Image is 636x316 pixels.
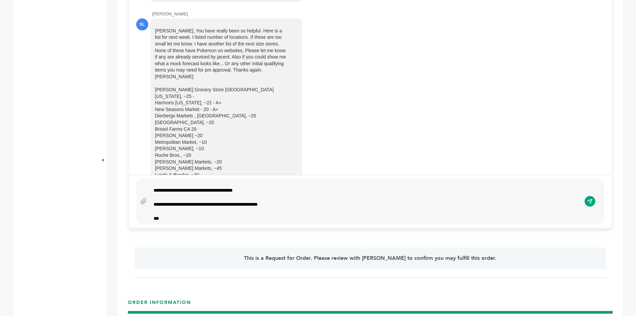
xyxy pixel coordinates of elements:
div: [PERSON_NAME] Markets, ~45 [155,165,288,172]
div: [GEOGRAPHIC_DATA], ~20 [155,119,288,126]
div: [PERSON_NAME] [152,11,604,17]
div: Metropolitan Market, ~10 [155,139,288,146]
div: Harmons [US_STATE], ~22 - A+ [155,100,288,106]
div: Lunds & Byerlys, ~30 [155,172,288,179]
div: Bristol Farms CA 20 [155,126,288,133]
h3: ORDER INFORMATION [128,299,613,311]
div: New Seasons Market - 20 - A+ [155,106,288,113]
div: [PERSON_NAME], ~10 [155,145,288,152]
p: This is a Request for Order. Please review with [PERSON_NAME] to confirm you may fulfill this order. [153,254,587,262]
div: Dierbergs Markets , [GEOGRAPHIC_DATA], ~25 [155,113,288,119]
div: [PERSON_NAME], You have really been so helpful. Here is a list for next week. I listed number of ... [155,28,288,237]
div: [PERSON_NAME] Markets, ~20 [155,159,288,166]
div: [PERSON_NAME] ~20 [155,132,288,139]
div: [PERSON_NAME] Grocery Store [GEOGRAPHIC_DATA][US_STATE], ~25 - [155,87,288,100]
div: SL [136,18,148,30]
div: Roche Bros., ~20 [155,152,288,159]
